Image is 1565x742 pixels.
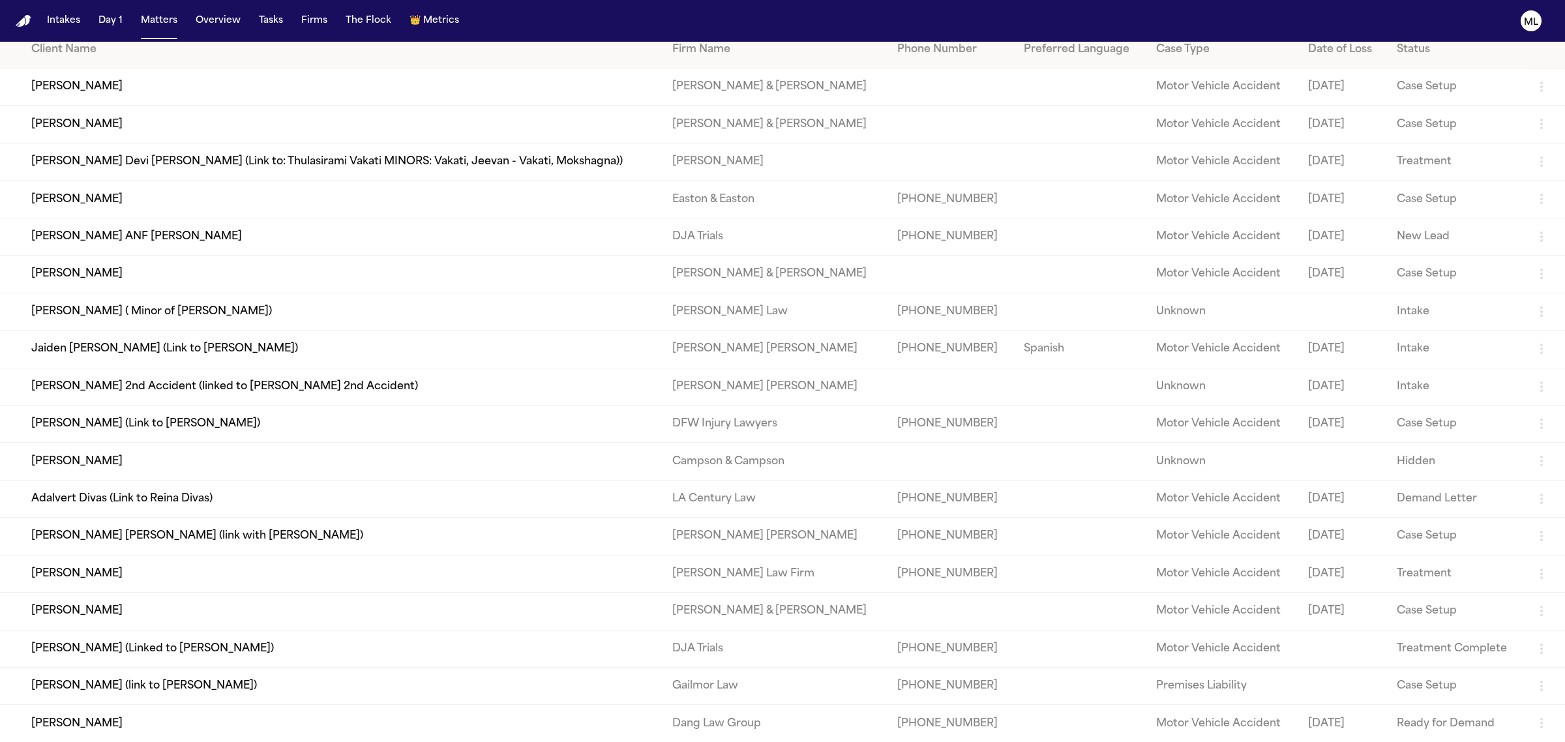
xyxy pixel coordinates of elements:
[662,331,887,368] td: [PERSON_NAME] [PERSON_NAME]
[887,555,1013,592] td: [PHONE_NUMBER]
[1386,405,1523,442] td: Case Setup
[1386,668,1523,705] td: Case Setup
[1298,405,1386,442] td: [DATE]
[1146,68,1298,106] td: Motor Vehicle Accident
[1298,143,1386,180] td: [DATE]
[16,15,31,27] img: Finch Logo
[1386,443,1523,480] td: Hidden
[1298,705,1386,742] td: [DATE]
[887,405,1013,442] td: [PHONE_NUMBER]
[662,68,887,106] td: [PERSON_NAME] & [PERSON_NAME]
[1386,106,1523,143] td: Case Setup
[887,331,1013,368] td: [PHONE_NUMBER]
[662,368,887,405] td: [PERSON_NAME] [PERSON_NAME]
[1386,143,1523,180] td: Treatment
[1298,331,1386,368] td: [DATE]
[1386,293,1523,330] td: Intake
[1146,405,1298,442] td: Motor Vehicle Accident
[1298,106,1386,143] td: [DATE]
[31,42,651,57] div: Client Name
[662,668,887,705] td: Gailmor Law
[887,218,1013,255] td: [PHONE_NUMBER]
[897,42,1003,57] div: Phone Number
[887,668,1013,705] td: [PHONE_NUMBER]
[1308,42,1376,57] div: Date of Loss
[1013,331,1146,368] td: Spanish
[1298,68,1386,106] td: [DATE]
[662,518,887,555] td: [PERSON_NAME] [PERSON_NAME]
[1146,705,1298,742] td: Motor Vehicle Accident
[887,518,1013,555] td: [PHONE_NUMBER]
[887,630,1013,667] td: [PHONE_NUMBER]
[16,15,31,27] a: Home
[662,218,887,255] td: DJA Trials
[1386,480,1523,517] td: Demand Letter
[672,42,876,57] div: Firm Name
[1146,368,1298,405] td: Unknown
[93,9,128,33] button: Day 1
[1146,555,1298,592] td: Motor Vehicle Accident
[1146,331,1298,368] td: Motor Vehicle Accident
[1298,593,1386,630] td: [DATE]
[404,9,464,33] button: crownMetrics
[1386,555,1523,592] td: Treatment
[1298,555,1386,592] td: [DATE]
[662,293,887,330] td: [PERSON_NAME] Law
[1298,181,1386,218] td: [DATE]
[1298,480,1386,517] td: [DATE]
[662,593,887,630] td: [PERSON_NAME] & [PERSON_NAME]
[1298,368,1386,405] td: [DATE]
[296,9,333,33] button: Firms
[662,143,887,180] td: [PERSON_NAME]
[1146,443,1298,480] td: Unknown
[1146,218,1298,255] td: Motor Vehicle Accident
[662,555,887,592] td: [PERSON_NAME] Law Firm
[1386,68,1523,106] td: Case Setup
[887,181,1013,218] td: [PHONE_NUMBER]
[1146,181,1298,218] td: Motor Vehicle Accident
[1298,518,1386,555] td: [DATE]
[340,9,396,33] button: The Flock
[1146,293,1298,330] td: Unknown
[887,705,1013,742] td: [PHONE_NUMBER]
[662,705,887,742] td: Dang Law Group
[1386,593,1523,630] td: Case Setup
[1386,705,1523,742] td: Ready for Demand
[1298,218,1386,255] td: [DATE]
[662,480,887,517] td: LA Century Law
[662,181,887,218] td: Easton & Easton
[1397,42,1513,57] div: Status
[254,9,288,33] button: Tasks
[662,405,887,442] td: DFW Injury Lawyers
[1146,630,1298,667] td: Motor Vehicle Accident
[1386,630,1523,667] td: Treatment Complete
[42,9,85,33] button: Intakes
[1386,368,1523,405] td: Intake
[887,293,1013,330] td: [PHONE_NUMBER]
[1298,256,1386,293] td: [DATE]
[1146,518,1298,555] td: Motor Vehicle Accident
[1146,593,1298,630] td: Motor Vehicle Accident
[1386,181,1523,218] td: Case Setup
[662,106,887,143] td: [PERSON_NAME] & [PERSON_NAME]
[1386,331,1523,368] td: Intake
[1146,106,1298,143] td: Motor Vehicle Accident
[1146,256,1298,293] td: Motor Vehicle Accident
[1146,668,1298,705] td: Premises Liability
[1024,42,1135,57] div: Preferred Language
[190,9,246,33] button: Overview
[662,630,887,667] td: DJA Trials
[1386,518,1523,555] td: Case Setup
[1156,42,1287,57] div: Case Type
[1146,480,1298,517] td: Motor Vehicle Accident
[662,443,887,480] td: Campson & Campson
[1386,256,1523,293] td: Case Setup
[136,9,183,33] button: Matters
